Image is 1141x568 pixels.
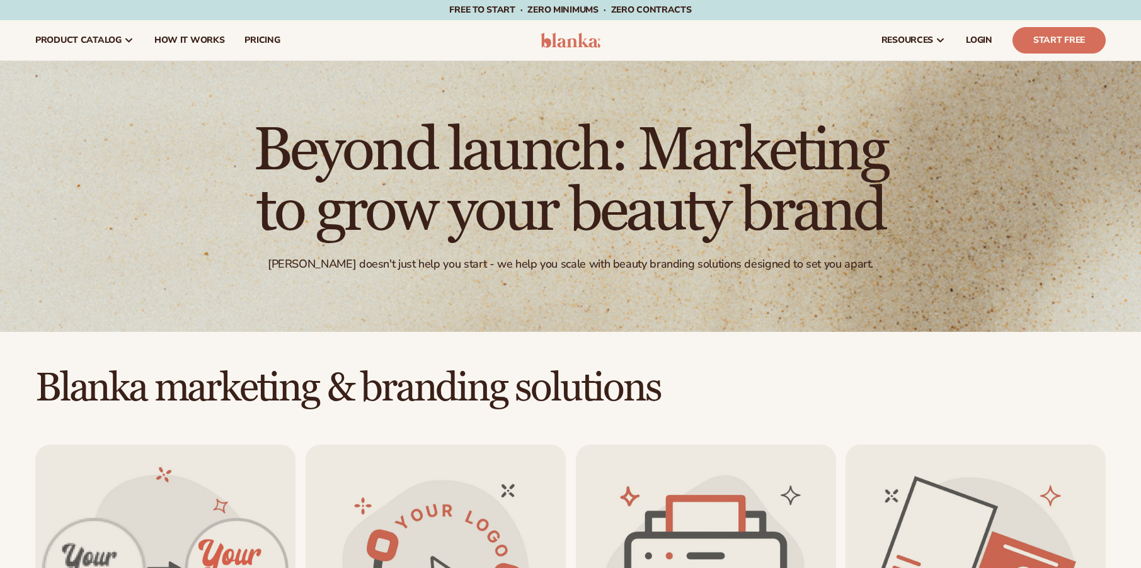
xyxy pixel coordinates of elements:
a: LOGIN [956,20,1002,60]
a: pricing [234,20,290,60]
span: How It Works [154,35,225,45]
span: product catalog [35,35,122,45]
a: Start Free [1012,27,1106,54]
span: Free to start · ZERO minimums · ZERO contracts [449,4,691,16]
a: resources [871,20,956,60]
a: product catalog [25,20,144,60]
span: LOGIN [966,35,992,45]
a: How It Works [144,20,235,60]
span: resources [881,35,933,45]
div: [PERSON_NAME] doesn't just help you start - we help you scale with beauty branding solutions desi... [268,257,873,271]
span: pricing [244,35,280,45]
img: logo [541,33,600,48]
h1: Beyond launch: Marketing to grow your beauty brand [224,121,917,242]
